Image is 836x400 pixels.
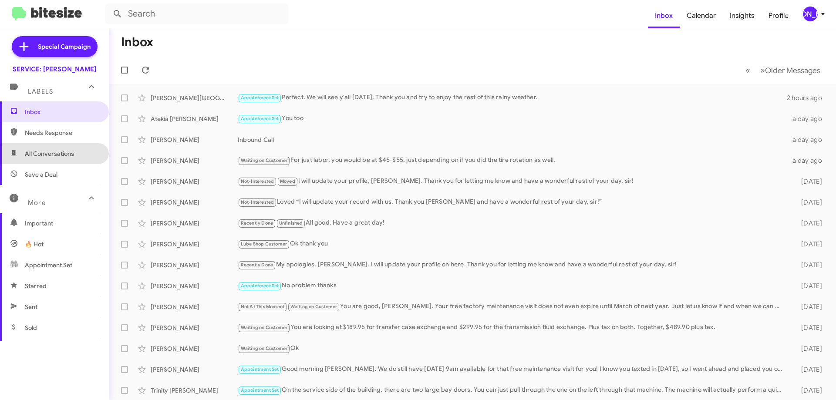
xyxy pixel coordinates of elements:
div: You too [238,114,787,124]
a: Special Campaign [12,36,98,57]
span: Appointment Set [25,261,72,269]
div: You are looking at $189.95 for transfer case exchange and $299.95 for the transmission fluid exch... [238,323,787,333]
div: Ok thank you [238,239,787,249]
span: All Conversations [25,149,74,158]
span: Waiting on Customer [290,304,337,309]
div: [PERSON_NAME] [151,240,238,249]
span: Starred [25,282,47,290]
span: Sent [25,303,37,311]
div: Loved “I will update your record with us. Thank you [PERSON_NAME] and have a wonderful rest of yo... [238,197,787,207]
a: Insights [723,3,762,28]
span: Labels [28,87,53,95]
div: Atekia [PERSON_NAME] [151,114,238,123]
div: On the service side of the building, there are two large bay doors. You can just pull through the... [238,385,787,395]
div: For just labor, you would be at $45-$55, just depending on if you did the tire rotation as well. [238,155,787,165]
span: Waiting on Customer [241,325,288,330]
div: [DATE] [787,219,829,228]
span: Not-Interested [241,199,274,205]
button: Next [755,61,826,79]
div: [DATE] [787,198,829,207]
span: Appointment Set [241,387,279,393]
div: [PERSON_NAME] [151,177,238,186]
span: Older Messages [765,66,820,75]
span: Unfinished [279,220,303,226]
div: [DATE] [787,386,829,395]
div: SERVICE: [PERSON_NAME] [13,65,96,74]
div: Trinity [PERSON_NAME] [151,386,238,395]
div: [PERSON_NAME] [151,282,238,290]
span: Waiting on Customer [241,158,288,163]
span: Important [25,219,99,228]
span: Inbox [25,108,99,116]
span: More [28,199,46,207]
span: Special Campaign [38,42,91,51]
span: Not At This Moment [241,304,285,309]
div: I will update your profile, [PERSON_NAME]. Thank you for letting me know and have a wonderful res... [238,176,787,186]
div: You are good, [PERSON_NAME]. Your free factory maintenance visit does not even expire until March... [238,302,787,312]
div: 2 hours ago [787,94,829,102]
div: Ok [238,343,787,353]
div: [PERSON_NAME] [151,156,238,165]
div: [DATE] [787,365,829,374]
nav: Page navigation example [741,61,826,79]
span: Appointment Set [241,283,279,289]
button: Previous [740,61,755,79]
div: [PERSON_NAME] [151,261,238,269]
div: [PERSON_NAME] [803,7,818,21]
span: Appointment Set [241,95,279,101]
span: Sold [25,323,37,332]
div: No problem thanks [238,281,787,291]
div: Perfect. We will see y'all [DATE]. Thank you and try to enjoy the rest of this rainy weather. [238,93,787,103]
div: [DATE] [787,303,829,311]
span: Not-Interested [241,178,274,184]
div: [PERSON_NAME] [151,344,238,353]
span: Recently Done [241,220,273,226]
div: [PERSON_NAME] [151,198,238,207]
div: [DATE] [787,177,829,186]
div: [DATE] [787,344,829,353]
span: Appointment Set [241,116,279,121]
div: My apologies, [PERSON_NAME]. I will update your profile on here. Thank you for letting me know an... [238,260,787,270]
span: Appointment Set [241,366,279,372]
span: 🔥 Hot [25,240,44,249]
input: Search [105,3,288,24]
div: [DATE] [787,323,829,332]
span: Moved [280,178,295,184]
button: [PERSON_NAME] [796,7,826,21]
div: a day ago [787,156,829,165]
span: Lube Shop Customer [241,241,287,247]
div: Inbound Call [238,135,787,144]
div: Good morning [PERSON_NAME]. We do still have [DATE] 9am available for that free maintenance visit... [238,364,787,374]
div: [DATE] [787,261,829,269]
div: [DATE] [787,240,829,249]
span: Waiting on Customer [241,346,288,351]
span: « [745,65,750,76]
div: [DATE] [787,282,829,290]
span: Save a Deal [25,170,57,179]
div: a day ago [787,135,829,144]
div: All good. Have a great day! [238,218,787,228]
div: [PERSON_NAME] [151,135,238,144]
a: Calendar [680,3,723,28]
div: a day ago [787,114,829,123]
a: Inbox [648,3,680,28]
div: [PERSON_NAME] [151,365,238,374]
div: [PERSON_NAME] [151,323,238,332]
span: Needs Response [25,128,99,137]
div: [PERSON_NAME] [151,303,238,311]
div: [PERSON_NAME] [151,219,238,228]
span: » [760,65,765,76]
span: Recently Done [241,262,273,268]
div: [PERSON_NAME][GEOGRAPHIC_DATA] [151,94,238,102]
h1: Inbox [121,35,153,49]
a: Profile [762,3,796,28]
